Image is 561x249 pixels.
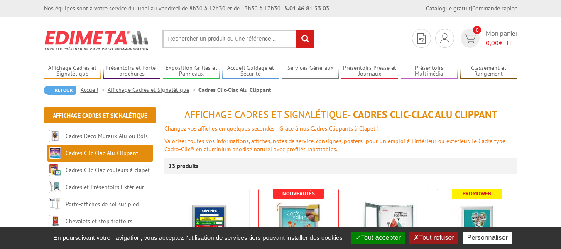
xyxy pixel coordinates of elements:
div: | [426,4,517,12]
img: Cadres Clic-Clac couleurs à clapet [49,164,61,176]
img: Cadres et Présentoirs Extérieur [49,181,61,193]
a: Présentoirs Presse et Journaux [341,64,398,78]
a: Services Généraux [282,64,339,78]
a: Accueil [81,86,108,94]
a: Affichage Cadres et Signalétique [44,64,101,78]
span: 0 [473,26,481,34]
a: Commande rapide [472,5,517,12]
input: rechercher [296,30,314,48]
button: Tout accepter [351,232,405,244]
input: Rechercher un produit ou une référence... [162,30,314,48]
font: Valoriser toutes vos informations, affiches, notes de service, consignes, posters pour un emploi ... [164,137,505,153]
h1: - Cadres Clic-Clac Alu Clippant [164,109,517,120]
b: Promoweb [463,190,491,197]
span: Mon panier [486,29,517,48]
a: Accueil Guidage et Sécurité [222,64,279,78]
a: devis rapide 0 Mon panier 0,00€ HT [458,29,517,48]
b: Nouveautés [282,190,315,197]
img: Cadres Clic-Clac Alu Clippant [49,147,61,159]
img: devis rapide [440,33,449,43]
strong: 01 46 81 33 03 [285,5,329,12]
a: Cadres et Présentoirs Extérieur [66,183,144,191]
a: Exposition Grilles et Panneaux [163,64,220,78]
img: devis rapide [464,34,476,43]
a: Cadres Clic-Clac Alu Clippant [66,149,138,157]
a: Affichage Cadres et Signalétique [108,86,198,94]
a: Cadres Deco Muraux Alu ou Bois [66,132,148,140]
a: Retour [44,86,76,95]
a: Affichage Cadres et Signalétique [53,112,147,119]
img: devis rapide [417,33,426,44]
img: Cadres Deco Muraux Alu ou Bois [49,130,61,142]
p: 13 produits [169,158,200,174]
font: Changez vos affiches en quelques secondes ! Grâce à nos Cadres Clippants à Clapet ! [164,125,379,132]
a: Classement et Rangement [460,64,517,78]
button: Tout refuser [409,232,458,244]
a: Présentoirs Multimédia [401,64,458,78]
div: Nos équipes sont à votre service du lundi au vendredi de 8h30 à 12h30 et de 13h30 à 17h30 [44,4,329,12]
button: Personnaliser (fenêtre modale) [463,232,512,244]
span: Affichage Cadres et Signalétique [184,108,348,121]
span: € HT [486,38,517,48]
img: Edimeta [44,25,150,56]
span: En poursuivant votre navigation, vous acceptez l'utilisation de services tiers pouvant installer ... [49,234,347,241]
li: Cadres Clic-Clac Alu Clippant [198,86,271,94]
a: Cadres Clic-Clac couleurs à clapet [66,166,150,174]
a: Présentoirs et Porte-brochures [103,64,161,78]
a: Catalogue gratuit [426,5,471,12]
span: 0,00 [486,39,499,47]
